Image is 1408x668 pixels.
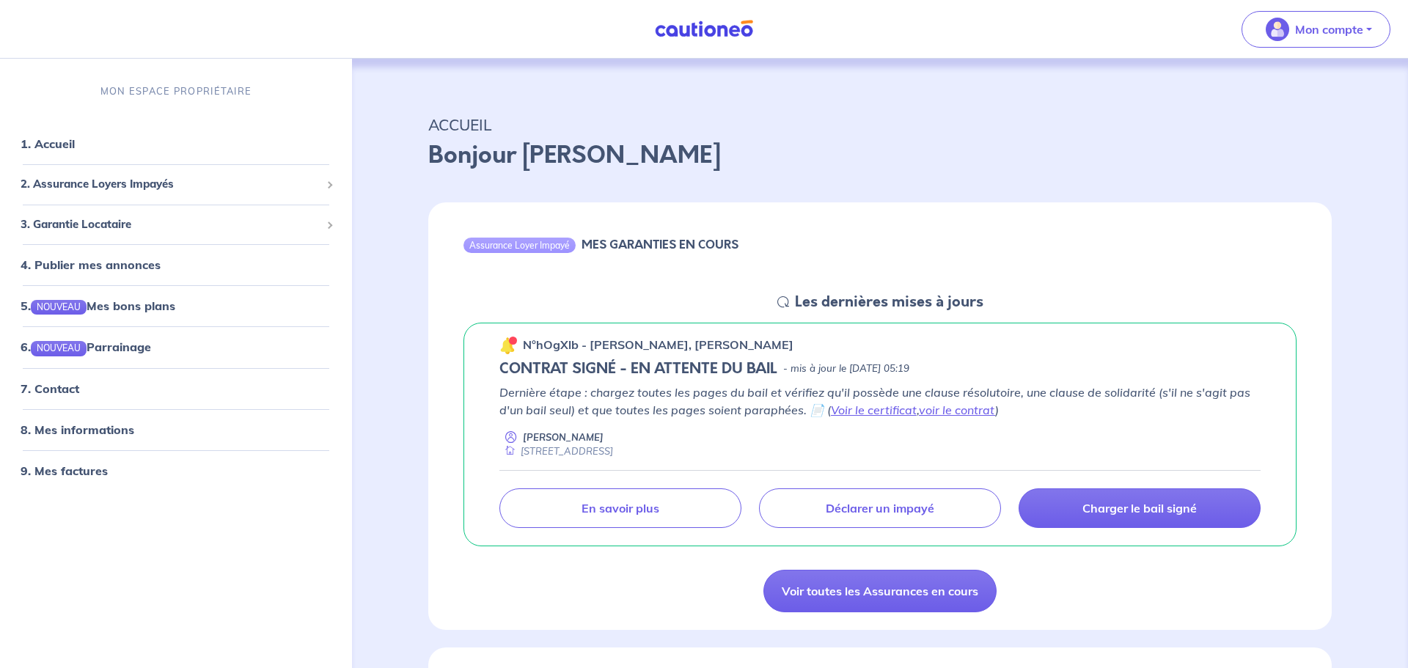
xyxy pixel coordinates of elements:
[6,415,346,444] div: 8. Mes informations
[499,360,777,378] h5: CONTRAT SIGNÉ - EN ATTENTE DU BAIL
[1082,501,1197,515] p: Charger le bail signé
[21,176,320,193] span: 2. Assurance Loyers Impayés
[499,444,613,458] div: [STREET_ADDRESS]
[428,111,1332,138] p: ACCUEIL
[6,456,346,485] div: 9. Mes factures
[759,488,1001,528] a: Déclarer un impayé
[582,238,738,252] h6: MES GARANTIES EN COURS
[499,383,1261,419] p: Dernière étape : chargez toutes les pages du bail et vérifiez qu'il possède une clause résolutoir...
[21,381,79,396] a: 7. Contact
[1295,21,1363,38] p: Mon compte
[582,501,659,515] p: En savoir plus
[6,332,346,361] div: 6.NOUVEAUParrainage
[6,291,346,320] div: 5.NOUVEAUMes bons plans
[100,84,252,98] p: MON ESPACE PROPRIÉTAIRE
[6,374,346,403] div: 7. Contact
[6,129,346,158] div: 1. Accueil
[6,170,346,199] div: 2. Assurance Loyers Impayés
[21,257,161,272] a: 4. Publier mes annonces
[523,336,793,353] p: n°hOgXlb - [PERSON_NAME], [PERSON_NAME]
[649,20,759,38] img: Cautioneo
[1266,18,1289,41] img: illu_account_valid_menu.svg
[428,138,1332,173] p: Bonjour [PERSON_NAME]
[831,403,917,417] a: Voir le certificat
[21,422,134,437] a: 8. Mes informations
[826,501,934,515] p: Déclarer un impayé
[21,463,108,478] a: 9. Mes factures
[21,136,75,151] a: 1. Accueil
[463,238,576,252] div: Assurance Loyer Impayé
[499,360,1261,378] div: state: CONTRACT-SIGNED, Context: MORE-THAN-6-MONTHS,MAYBE-CERTIFICATE,RELATIONSHIP,LESSOR-DOCUMENTS
[523,430,604,444] p: [PERSON_NAME]
[763,570,997,612] a: Voir toutes les Assurances en cours
[499,488,741,528] a: En savoir plus
[795,293,983,311] h5: Les dernières mises à jours
[21,298,175,313] a: 5.NOUVEAUMes bons plans
[21,339,151,354] a: 6.NOUVEAUParrainage
[1019,488,1261,528] a: Charger le bail signé
[6,250,346,279] div: 4. Publier mes annonces
[919,403,995,417] a: voir le contrat
[1242,11,1390,48] button: illu_account_valid_menu.svgMon compte
[499,337,517,354] img: 🔔
[21,216,320,233] span: 3. Garantie Locataire
[6,210,346,239] div: 3. Garantie Locataire
[783,361,909,376] p: - mis à jour le [DATE] 05:19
